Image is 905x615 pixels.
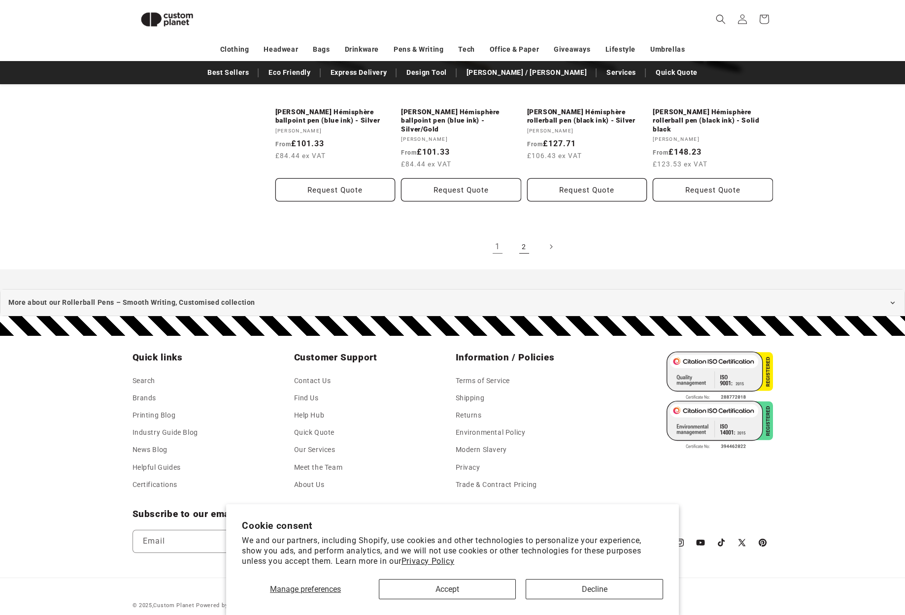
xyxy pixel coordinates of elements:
[294,441,335,458] a: Our Services
[275,236,773,258] nav: Pagination
[270,584,341,594] span: Manage preferences
[736,509,905,615] iframe: Chat Widget
[462,64,592,81] a: [PERSON_NAME] / [PERSON_NAME]
[196,602,250,609] a: Powered by Shopify
[133,352,288,363] h2: Quick links
[326,64,392,81] a: Express Delivery
[133,407,176,424] a: Printing Blog
[133,508,644,520] h2: Subscribe to our emails
[294,407,325,424] a: Help Hub
[456,407,482,424] a: Returns
[650,41,685,58] a: Umbrellas
[294,424,335,441] a: Quick Quote
[202,64,254,81] a: Best Sellers
[294,476,325,493] a: About Us
[667,401,773,450] img: ISO 14001 Certified
[133,4,201,35] img: Custom Planet
[196,602,450,609] small: - Custom Planet Ltd. Registration Number 6722046 VAT no. 928 4537 94
[133,441,168,458] a: News Blog
[458,41,474,58] a: Tech
[220,41,249,58] a: Clothing
[667,352,773,401] img: ISO 9001 Certified
[153,602,194,609] a: Custom Planet
[133,476,177,493] a: Certifications
[275,108,396,125] a: [PERSON_NAME] Hémisphère ballpoint pen (blue ink) - Silver
[264,41,298,58] a: Headwear
[133,375,156,389] a: Search
[294,352,450,363] h2: Customer Support
[653,108,773,134] a: [PERSON_NAME] Hémisphère rollerball pen (black ink) - Solid black
[526,579,663,599] button: Decline
[133,602,195,609] small: © 2025,
[294,459,343,476] a: Meet the Team
[402,556,454,566] a: Privacy Policy
[456,476,537,493] a: Trade & Contract Pricing
[401,178,521,201] button: Request Quote
[527,178,647,201] button: Request Quote
[456,424,526,441] a: Environmental Policy
[527,108,647,125] a: [PERSON_NAME] Hémisphère rollerball pen (black ink) - Silver
[456,389,485,407] a: Shipping
[710,8,732,30] summary: Search
[242,579,369,599] button: Manage preferences
[605,41,636,58] a: Lifestyle
[490,41,539,58] a: Office & Paper
[602,64,641,81] a: Services
[487,236,508,258] a: Page 1
[402,64,452,81] a: Design Tool
[456,352,611,363] h2: Information / Policies
[294,389,319,407] a: Find Us
[456,375,510,389] a: Terms of Service
[242,520,663,531] h2: Cookie consent
[294,375,331,389] a: Contact Us
[394,41,443,58] a: Pens & Writing
[133,459,181,476] a: Helpful Guides
[275,178,396,201] button: Request Quote
[653,178,773,201] button: Request Quote
[651,64,703,81] a: Quick Quote
[456,459,480,476] a: Privacy
[379,579,516,599] button: Accept
[540,236,562,258] a: Next page
[264,64,315,81] a: Eco Friendly
[8,296,255,309] span: More about our Rollerball Pens – Smooth Writing, Customised collection
[133,424,198,441] a: Industry Guide Blog
[313,41,330,58] a: Bags
[513,236,535,258] a: Page 2
[133,389,157,407] a: Brands
[345,41,379,58] a: Drinkware
[456,441,507,458] a: Modern Slavery
[401,108,521,134] a: [PERSON_NAME] Hémisphère ballpoint pen (blue ink) - Silver/Gold
[554,41,590,58] a: Giveaways
[242,536,663,566] p: We and our partners, including Shopify, use cookies and other technologies to personalize your ex...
